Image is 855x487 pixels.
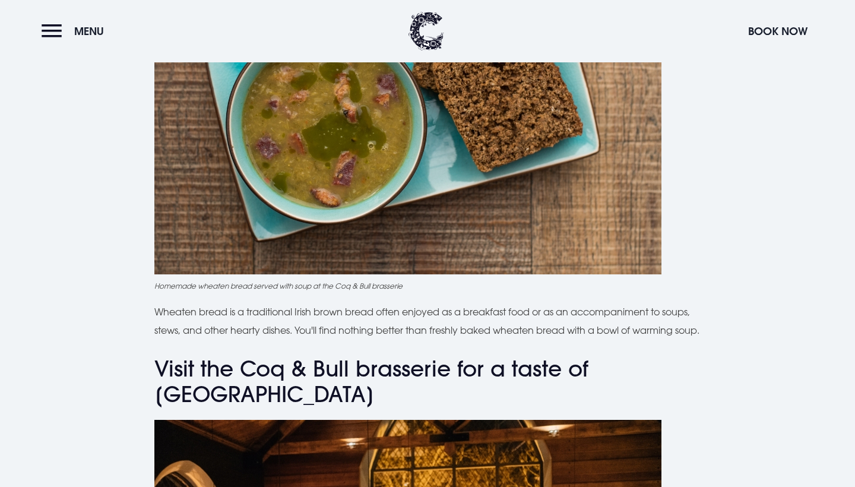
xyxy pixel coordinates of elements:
figcaption: Homemade wheaten bread served with soup at the Coq & Bull brasserie [154,280,701,291]
button: Menu [42,18,110,44]
h3: Visit the Coq & Bull brasserie for a taste of [GEOGRAPHIC_DATA] [154,356,701,407]
span: Menu [74,24,104,38]
img: Clandeboye Lodge [408,12,444,50]
button: Book Now [742,18,813,44]
p: Wheaten bread is a traditional Irish brown bread often enjoyed as a breakfast food or as an accom... [154,303,701,339]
